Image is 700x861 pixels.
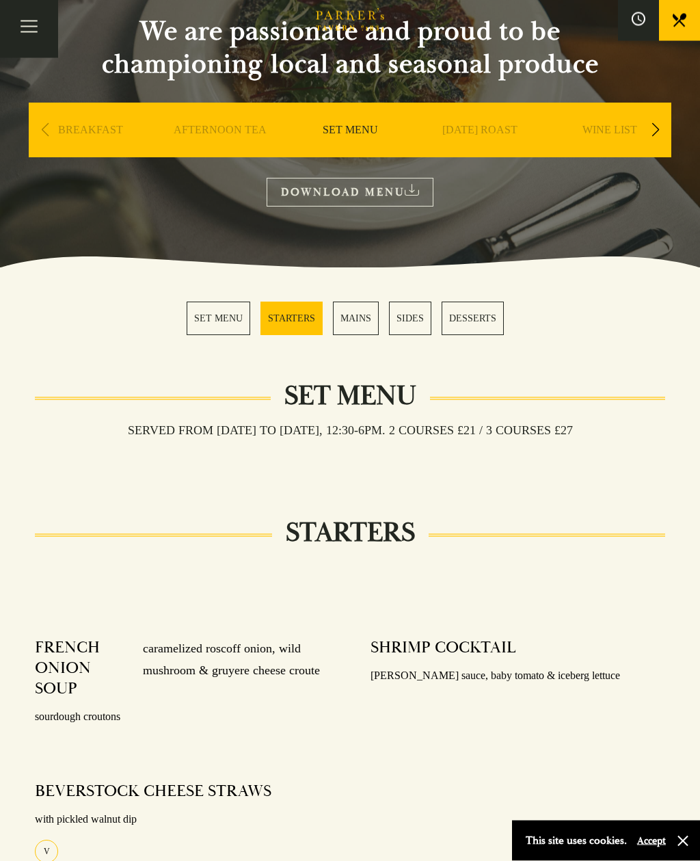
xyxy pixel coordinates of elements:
div: Next slide [646,116,664,146]
a: 1 / 5 [187,302,250,336]
h3: Served from [DATE] to [DATE], 12:30-6pm. 2 COURSES £21 / 3 COURSES £27 [114,423,587,438]
h2: We are passionate and proud to be championing local and seasonal produce [77,16,623,81]
h4: SHRIMP COCKTAIL [371,638,516,659]
h4: FRENCH ONION SOUP [35,638,129,700]
div: Previous slide [36,116,54,146]
a: 5 / 5 [442,302,504,336]
a: [DATE] ROAST [442,124,517,178]
h4: BEVERSTOCK CHEESE STRAWS [35,782,271,802]
h2: Set Menu [271,380,430,413]
a: DOWNLOAD MENU [267,178,433,207]
a: 4 / 5 [389,302,431,336]
div: 3 / 9 [288,103,412,199]
button: Accept [637,834,666,847]
a: 2 / 5 [260,302,323,336]
div: 2 / 9 [159,103,282,199]
div: 5 / 9 [548,103,671,199]
button: Close and accept [676,834,690,848]
a: WINE LIST [582,124,637,178]
a: AFTERNOON TEA [174,124,267,178]
p: [PERSON_NAME] sauce, baby tomato & iceberg lettuce [371,667,665,687]
a: BREAKFAST [58,124,123,178]
h2: STARTERS [272,517,429,550]
p: caramelized roscoff onion, wild mushroom & gruyere cheese croute [129,638,329,700]
div: 4 / 9 [418,103,541,199]
p: sourdough croutons [35,708,329,728]
p: This site uses cookies. [526,831,627,851]
a: SET MENU [323,124,378,178]
a: 3 / 5 [333,302,379,336]
p: with pickled walnut dip [35,810,329,830]
div: 1 / 9 [29,103,152,199]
